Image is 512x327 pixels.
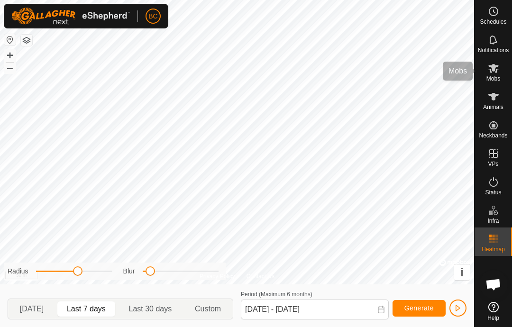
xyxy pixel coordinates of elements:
[247,272,274,281] a: Contact Us
[20,303,44,315] span: [DATE]
[478,47,509,53] span: Notifications
[8,266,28,276] label: Radius
[11,8,130,25] img: Gallagher Logo
[488,161,498,167] span: VPs
[4,50,16,61] button: +
[123,266,135,276] label: Blur
[460,266,464,279] span: i
[487,315,499,321] span: Help
[195,303,221,315] span: Custom
[67,303,106,315] span: Last 7 days
[480,19,506,25] span: Schedules
[21,35,32,46] button: Map Layers
[4,62,16,73] button: –
[486,76,500,82] span: Mobs
[454,264,470,280] button: i
[479,133,507,138] span: Neckbands
[487,218,499,224] span: Infra
[4,34,16,45] button: Reset Map
[129,303,172,315] span: Last 30 days
[475,298,512,325] a: Help
[241,291,312,298] label: Period (Maximum 6 months)
[404,304,434,312] span: Generate
[200,272,235,281] a: Privacy Policy
[485,190,501,195] span: Status
[479,270,508,299] div: Open chat
[482,246,505,252] span: Heatmap
[393,300,446,317] button: Generate
[483,104,503,110] span: Animals
[148,11,157,21] span: BC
